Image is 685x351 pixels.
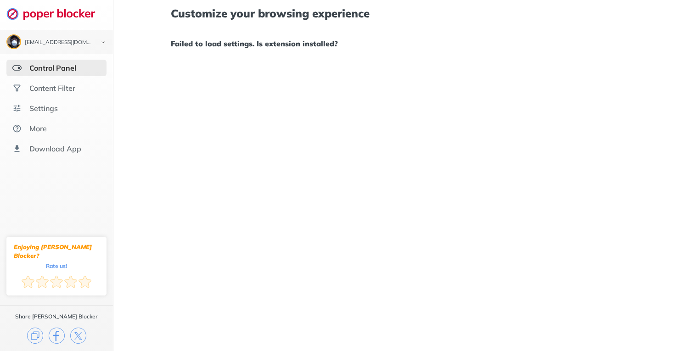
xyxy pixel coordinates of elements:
div: Settings [29,104,58,113]
h1: Customize your browsing experience [171,7,628,19]
div: Download App [29,144,81,153]
div: More [29,124,47,133]
img: download-app.svg [12,144,22,153]
img: facebook.svg [49,328,65,344]
img: settings.svg [12,104,22,113]
div: Enjoying [PERSON_NAME] Blocker? [14,243,99,260]
div: Share [PERSON_NAME] Blocker [15,313,98,320]
img: about.svg [12,124,22,133]
div: Control Panel [29,63,76,72]
img: chevron-bottom-black.svg [97,38,108,47]
img: logo-webpage.svg [6,7,105,20]
img: ACg8ocJEbvBA2h-gjXAP9diXvTJJNIrpJqbL6DzH_4wlhL8U4JAMB_94=s96-c [7,35,20,48]
div: j.jh123@yahoo.com [25,39,93,46]
img: social.svg [12,84,22,93]
h1: Failed to load settings. Is extension installed? [171,38,628,50]
div: Content Filter [29,84,75,93]
div: Rate us! [46,264,67,268]
img: copy.svg [27,328,43,344]
img: features-selected.svg [12,63,22,72]
img: x.svg [70,328,86,344]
